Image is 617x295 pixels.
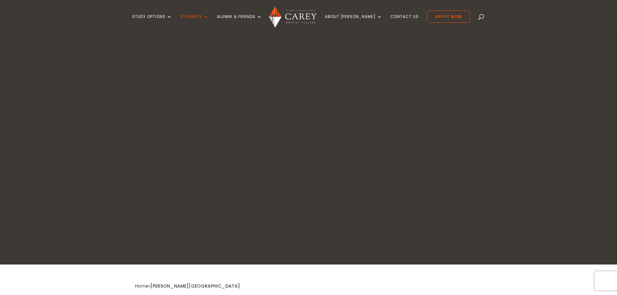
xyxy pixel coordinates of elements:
a: Alumni & Friends [217,14,262,30]
img: Carey Baptist College [269,6,316,28]
span: [PERSON_NAME][GEOGRAPHIC_DATA] [150,283,240,289]
a: Students [180,14,209,30]
span: » [135,283,240,289]
a: About [PERSON_NAME] [325,14,382,30]
a: Contact Us [390,14,419,30]
a: Home [135,283,148,289]
a: Study Options [132,14,172,30]
a: Apply Now [427,11,470,23]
